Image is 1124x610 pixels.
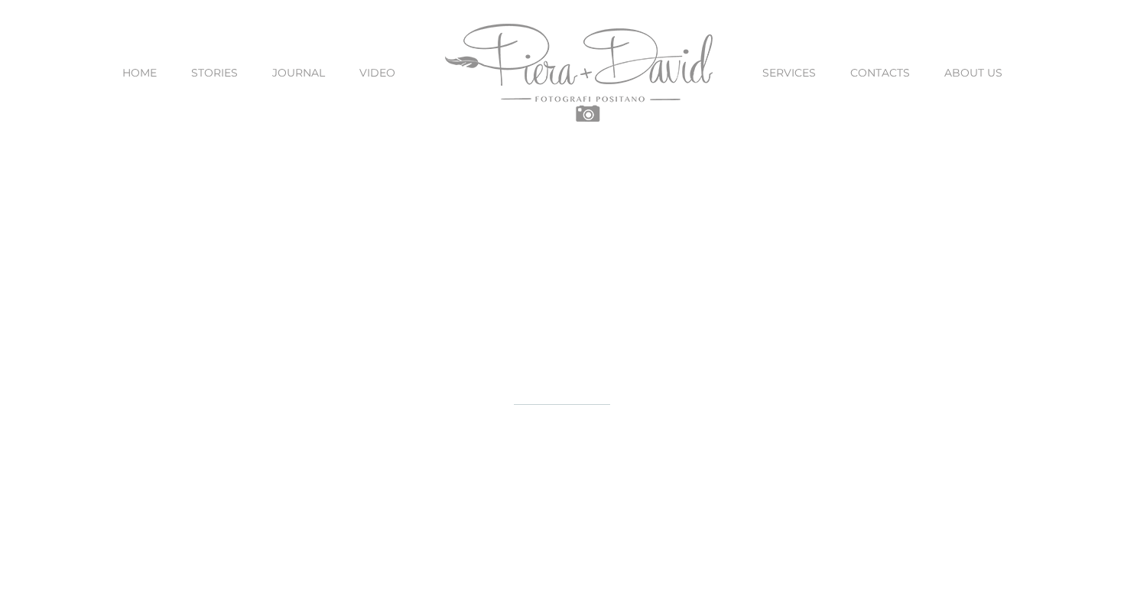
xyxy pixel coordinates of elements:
a: CONTACTS [850,41,910,105]
a: JOURNAL [272,41,325,105]
span: CONTACTS [850,67,910,78]
span: SERVICES [762,67,816,78]
a: STORIES [191,41,238,105]
em: Let's go on an adventure together [326,491,798,540]
span: VIDEO [359,67,395,78]
span: JOURNAL [272,67,325,78]
a: VIDEO [359,41,395,105]
span: HOME [122,67,157,78]
img: Piera Plus David Photography Positano Logo [445,24,713,122]
a: SERVICES [762,41,816,105]
span: STORIES [191,67,238,78]
a: ABOUT US [944,41,1002,105]
span: ABOUT US [944,67,1002,78]
a: HOME [122,41,157,105]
